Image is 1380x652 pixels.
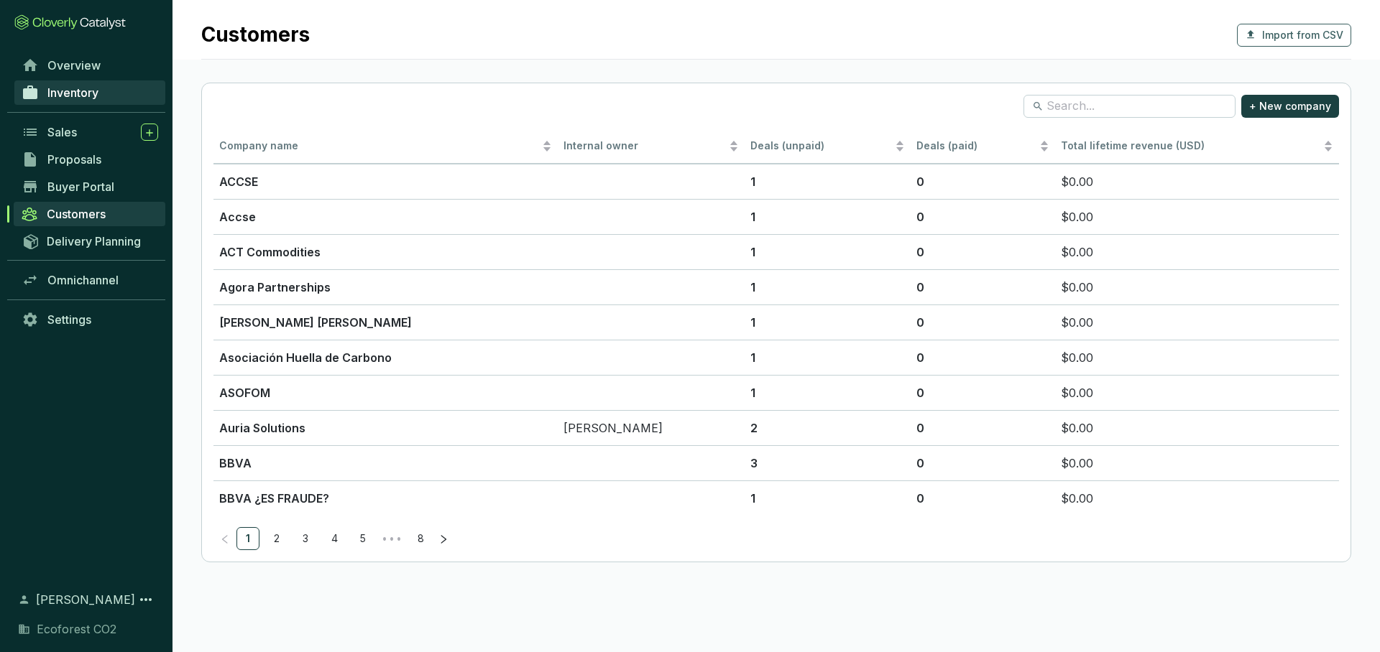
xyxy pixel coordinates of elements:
a: Customers [14,202,165,226]
td: $0.00 [1055,480,1339,516]
td: $0.00 [1055,445,1339,480]
span: Internal owner [563,139,726,153]
li: 2 [265,527,288,550]
p: Auria Solutions [219,419,552,437]
p: 1 [750,243,905,261]
p: 0 [916,384,1049,401]
p: 1 [750,349,905,366]
p: 0 [916,314,1049,331]
p: [PERSON_NAME] [563,419,739,437]
th: Internal owner [558,129,745,164]
li: Next 5 Pages [380,527,403,550]
a: Omnichannel [14,268,165,292]
a: Buyer Portal [14,174,165,199]
span: left [220,534,230,544]
button: left [213,527,236,550]
p: 0 [916,490,1049,507]
p: BBVA ¿ES FRAUDE? [219,490,552,507]
a: Overview [14,53,165,78]
p: 0 [916,279,1049,296]
h1: Customers [201,23,310,47]
p: [PERSON_NAME] [PERSON_NAME] [219,314,552,331]
p: 1 [750,173,905,190]
td: $0.00 [1055,199,1339,234]
a: Delivery Planning [14,229,165,253]
span: Delivery Planning [47,234,141,248]
p: 0 [916,455,1049,472]
li: 3 [294,527,317,550]
span: Sales [47,125,77,139]
li: Previous Page [213,527,236,550]
span: Buyer Portal [47,180,114,194]
td: $0.00 [1055,164,1339,199]
p: 0 [916,243,1049,261]
p: Asociación Huella de Carbono [219,349,552,366]
p: 1 [750,208,905,225]
p: ACCSE [219,173,552,190]
p: 1 [750,490,905,507]
span: Customers [47,207,106,221]
a: 4 [323,528,345,549]
p: 0 [916,208,1049,225]
td: $0.00 [1055,375,1339,410]
span: right [438,534,448,544]
li: Next Page [432,527,455,550]
span: [PERSON_NAME] [36,591,135,608]
a: Inventory [14,80,165,105]
p: Accse [219,208,552,225]
a: Settings [14,307,165,332]
button: Import from CSV [1237,24,1351,47]
span: Inventory [47,85,98,100]
td: $0.00 [1055,340,1339,375]
th: Deals (unpaid) [745,129,911,164]
span: Total lifetime revenue (USD) [1061,139,1205,152]
li: 5 [351,527,374,550]
a: 5 [352,528,374,549]
p: 0 [916,419,1049,437]
li: 8 [409,527,432,550]
td: $0.00 [1055,269,1339,304]
a: Sales [14,120,165,144]
button: + New company [1241,95,1339,118]
a: 3 [295,528,316,549]
span: + New company [1249,99,1331,113]
p: 3 [750,455,905,472]
span: ••• [380,527,403,550]
span: Overview [47,58,101,73]
th: Company name [213,129,558,164]
td: $0.00 [1055,234,1339,269]
p: 0 [916,173,1049,190]
span: Omnichannel [47,273,119,287]
p: Agora Partnerships [219,279,552,296]
p: ASOFOM [219,384,552,401]
a: 2 [266,528,287,549]
p: 1 [750,314,905,331]
span: Proposals [47,152,101,167]
th: Deals (paid) [911,129,1055,164]
p: 1 [750,384,905,401]
a: Proposals [14,147,165,172]
span: Deals (paid) [916,139,1036,153]
span: Company name [219,139,539,153]
p: 1 [750,279,905,296]
span: Settings [47,312,91,327]
li: 4 [323,527,346,550]
p: BBVA [219,455,552,472]
a: 1 [237,528,259,549]
span: Ecoforest CO2 [37,620,116,638]
button: right [432,527,455,550]
p: 0 [916,349,1049,366]
p: 2 [750,419,905,437]
a: 8 [410,528,431,549]
span: Import from CSV [1262,28,1343,42]
td: $0.00 [1055,410,1339,445]
input: Search... [1046,98,1214,114]
span: Deals (unpaid) [750,139,892,153]
p: ACT Commodities [219,243,552,261]
li: 1 [236,527,259,550]
td: $0.00 [1055,304,1339,340]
